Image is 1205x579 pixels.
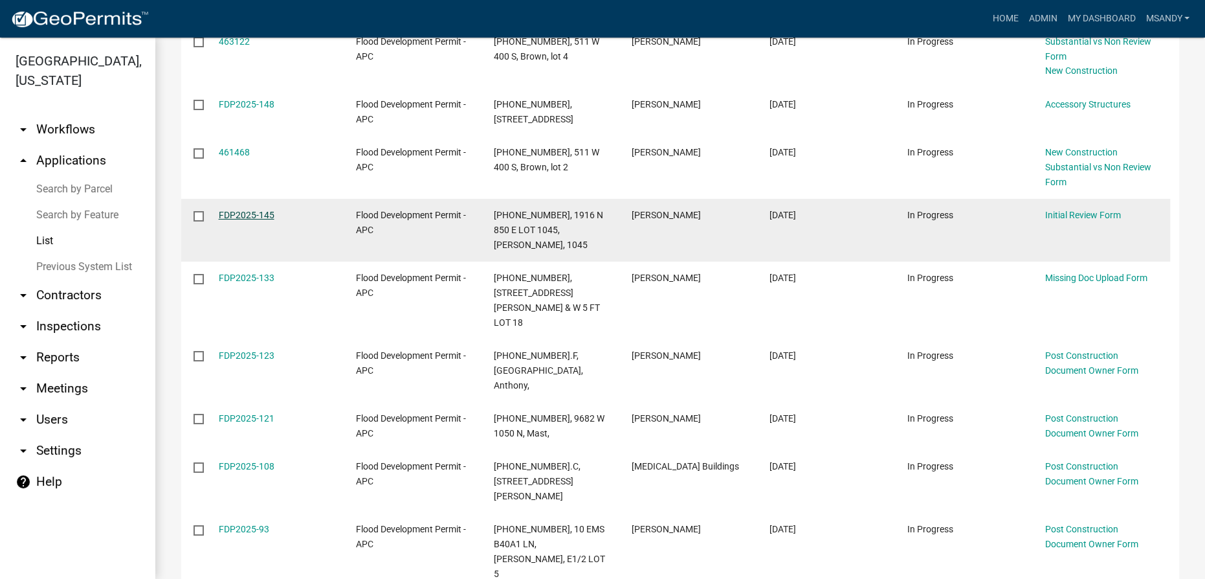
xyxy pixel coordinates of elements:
[16,153,31,168] i: arrow_drop_up
[769,210,796,220] span: 08/07/2025
[356,461,466,486] span: Flood Development Permit - APC
[907,99,953,109] span: In Progress
[16,443,31,459] i: arrow_drop_down
[16,381,31,396] i: arrow_drop_down
[632,99,701,109] span: Jason Grafton
[356,99,466,124] span: Flood Development Permit - APC
[356,273,466,298] span: Flood Development Permit - APC
[1045,99,1130,109] a: Accessory Structures
[494,99,573,124] span: 005-106-024, 36 EMS B51 LN, Grafton , 4
[1023,6,1062,31] a: Admin
[907,350,953,361] span: In Progress
[494,350,583,391] span: 005-064-011.F, 72 EMS T4 LN, Anthony,
[907,524,953,534] span: In Progress
[769,524,796,534] span: 05/13/2025
[494,413,604,438] span: 023-042-006, 9682 W 1050 N, Mast,
[494,36,599,62] span: 001-010-001, 511 W 400 S, Brown, lot 4
[494,524,605,578] span: 005-080-088, 10 EMS B40A1 LN, Kissinger, E1/2 LOT 5
[16,474,31,490] i: help
[632,36,701,47] span: Craig E Brown
[907,147,953,157] span: In Progress
[632,350,701,361] span: Jon Anthony
[1045,273,1147,283] a: Missing Doc Upload Form
[219,413,274,424] a: FDP2025-121
[769,99,796,109] span: 08/12/2025
[219,210,274,220] a: FDP2025-145
[219,147,250,157] a: 461468
[219,461,274,471] a: FDP2025-108
[1045,210,1120,220] a: Initial Review Form
[1045,36,1151,62] a: Substantial vs Non Review Form
[16,412,31,427] i: arrow_drop_down
[632,524,701,534] span: Tyler Kissinger
[632,210,701,220] span: Amy Arnold
[907,273,953,283] span: In Progress
[219,99,274,109] a: FDP2025-148
[356,524,466,549] span: Flood Development Permit - APC
[356,36,466,62] span: Flood Development Permit - APC
[219,524,269,534] a: FDP2025-93
[494,273,600,327] span: 003-105-024, 622 E LAKEWOOD AVE, Carr, Lot 17 & W 5 FT LOT 18
[1045,524,1138,549] a: Post Construction Document Owner Form
[494,147,599,172] span: 001-010-001, 511 W 400 S, Brown, lot 2
[1045,413,1138,438] a: Post Construction Document Owner Form
[632,461,739,471] span: Pacemaker Buildings
[769,273,796,283] span: 07/14/2025
[219,36,250,47] a: 463122
[356,350,466,376] span: Flood Development Permit - APC
[987,6,1023,31] a: Home
[1045,350,1138,376] a: Post Construction Document Owner Form
[1045,162,1151,187] a: Substantial vs Non Review Form
[907,210,953,220] span: In Progress
[632,413,701,424] span: RANDALL MAST
[356,147,466,172] span: Flood Development Permit - APC
[16,288,31,303] i: arrow_drop_down
[769,350,796,361] span: 07/01/2025
[1062,6,1140,31] a: My Dashboard
[219,350,274,361] a: FDP2025-123
[907,413,953,424] span: In Progress
[769,36,796,47] span: 08/13/2025
[632,273,701,283] span: Megan Carr
[356,413,466,438] span: Flood Development Permit - APC
[494,461,580,501] span: 005-064-011.C, 41 EMS T4 LN, Graber, AKA LOT 7
[494,210,603,250] span: 009-005-279, 1916 N 850 E LOT 1045, ARNOLD, 1045
[16,319,31,334] i: arrow_drop_down
[356,210,466,235] span: Flood Development Permit - APC
[1045,65,1117,76] a: New Construction
[632,147,701,157] span: Craig E Brown
[769,461,796,471] span: 06/11/2025
[769,413,796,424] span: 06/24/2025
[1045,461,1138,486] a: Post Construction Document Owner Form
[219,273,274,283] a: FDP2025-133
[769,147,796,157] span: 08/09/2025
[1140,6,1195,31] a: msandy
[16,350,31,365] i: arrow_drop_down
[907,36,953,47] span: In Progress
[16,122,31,137] i: arrow_drop_down
[1045,147,1117,157] a: New Construction
[907,461,953,471] span: In Progress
